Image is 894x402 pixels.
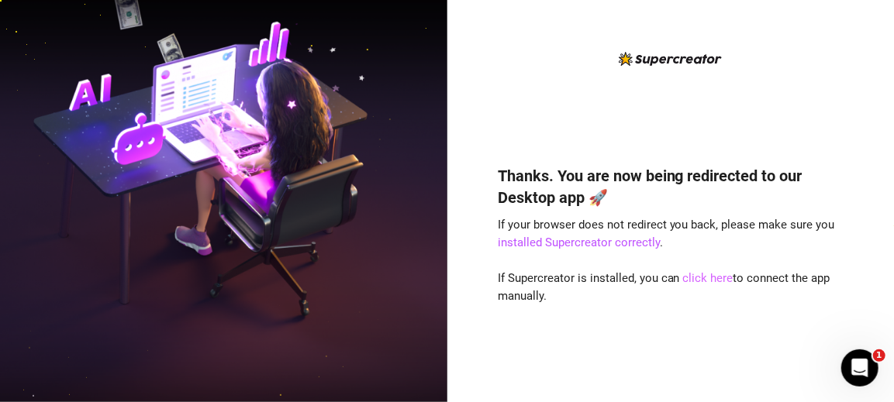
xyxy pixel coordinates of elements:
img: logo-BBDzfeDw.svg [619,52,722,66]
h4: Thanks. You are now being redirected to our Desktop app 🚀 [498,165,844,208]
span: If your browser does not redirect you back, please make sure you . [498,218,835,250]
span: 1 [873,349,885,362]
a: click here [683,271,733,285]
iframe: Intercom live chat [841,349,878,387]
span: If Supercreator is installed, you can to connect the app manually. [498,271,830,304]
a: installed Supercreator correctly [498,235,660,249]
